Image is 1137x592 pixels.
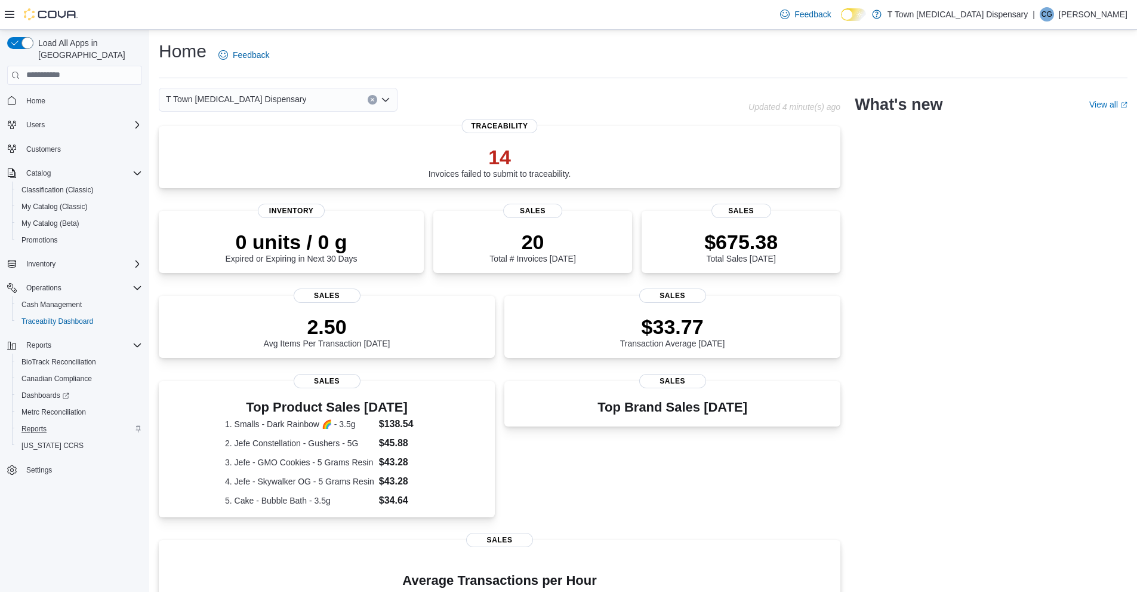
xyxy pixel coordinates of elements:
[21,185,94,195] span: Classification (Classic)
[21,94,50,108] a: Home
[429,145,571,179] div: Invoices failed to submit to traceability.
[2,165,147,182] button: Catalog
[21,142,142,157] span: Customers
[21,142,66,157] a: Customers
[17,405,142,419] span: Metrc Reconciliation
[168,573,831,588] h4: Average Transactions per Hour
[26,283,61,293] span: Operations
[17,200,142,214] span: My Catalog (Classic)
[26,259,56,269] span: Inventory
[12,354,147,370] button: BioTrack Reconciliation
[12,313,147,330] button: Traceabilty Dashboard
[17,438,142,453] span: Washington CCRS
[264,315,390,348] div: Avg Items Per Transaction [DATE]
[17,216,84,231] a: My Catalog (Beta)
[2,256,147,272] button: Inventory
[855,95,942,114] h2: What's new
[233,49,269,61] span: Feedback
[12,215,147,232] button: My Catalog (Beta)
[639,374,706,388] span: Sales
[21,424,47,434] span: Reports
[794,8,831,20] span: Feedback
[214,43,274,67] a: Feedback
[21,374,92,384] span: Canadian Compliance
[17,388,74,403] a: Dashboards
[12,387,147,404] a: Dashboards
[225,476,374,487] dt: 4. Jefe - Skywalker OG - 5 Grams Resin
[466,533,533,547] span: Sales
[226,230,358,254] p: 0 units / 0 g
[489,230,575,263] div: Total # Invoices [DATE]
[1120,102,1127,109] svg: External link
[462,119,538,133] span: Traceability
[21,235,58,245] span: Promotions
[12,296,147,313] button: Cash Management
[17,422,51,436] a: Reports
[225,456,374,468] dt: 3. Jefe - GMO Cookies - 5 Grams Resin
[2,461,147,478] button: Settings
[2,116,147,133] button: Users
[381,95,390,105] button: Open list of options
[379,474,429,489] dd: $43.28
[21,202,88,211] span: My Catalog (Classic)
[21,338,142,352] span: Reports
[711,204,771,218] span: Sales
[379,493,429,508] dd: $34.64
[21,166,56,180] button: Catalog
[17,372,142,386] span: Canadian Compliance
[775,2,836,26] a: Feedback
[17,233,142,247] span: Promotions
[17,297,87,312] a: Cash Management
[1033,7,1035,22] p: |
[33,37,142,61] span: Load All Apps in [GEOGRAPHIC_DATA]
[17,355,101,369] a: BioTrack Reconciliation
[26,145,61,154] span: Customers
[12,182,147,198] button: Classification (Classic)
[21,391,69,400] span: Dashboards
[888,7,1028,22] p: T Town [MEDICAL_DATA] Dispensary
[379,417,429,431] dd: $138.54
[226,230,358,263] div: Expired or Expiring in Next 30 Days
[21,166,142,180] span: Catalog
[21,219,79,228] span: My Catalog (Beta)
[1042,7,1052,22] span: CG
[12,232,147,249] button: Promotions
[597,400,747,415] h3: Top Brand Sales [DATE]
[704,230,778,254] p: $675.38
[17,372,97,386] a: Canadian Compliance
[17,183,98,197] a: Classification (Classic)
[294,374,360,388] span: Sales
[21,93,142,108] span: Home
[166,92,306,106] span: T Town [MEDICAL_DATA] Dispensary
[1059,7,1127,22] p: [PERSON_NAME]
[620,315,725,339] p: $33.77
[21,338,56,352] button: Reports
[17,233,63,247] a: Promotions
[429,145,571,169] p: 14
[841,8,866,21] input: Dark Mode
[21,462,142,477] span: Settings
[12,404,147,421] button: Metrc Reconciliation
[225,418,374,430] dt: 1. Smalls - Dark Rainbow 🌈 - 3.5g
[26,341,51,350] span: Reports
[21,118,142,132] span: Users
[21,463,57,477] a: Settings
[294,289,360,303] span: Sales
[26,120,45,130] span: Users
[12,437,147,454] button: [US_STATE] CCRS
[159,39,207,63] h1: Home
[26,465,52,475] span: Settings
[21,317,93,326] span: Traceabilty Dashboard
[21,300,82,309] span: Cash Management
[264,315,390,339] p: 2.50
[21,257,142,271] span: Inventory
[225,400,429,415] h3: Top Product Sales [DATE]
[12,421,147,437] button: Reports
[17,200,93,214] a: My Catalog (Classic)
[21,118,50,132] button: Users
[12,198,147,215] button: My Catalog (Classic)
[489,230,575,254] p: 20
[21,441,84,450] span: [US_STATE] CCRS
[26,96,45,106] span: Home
